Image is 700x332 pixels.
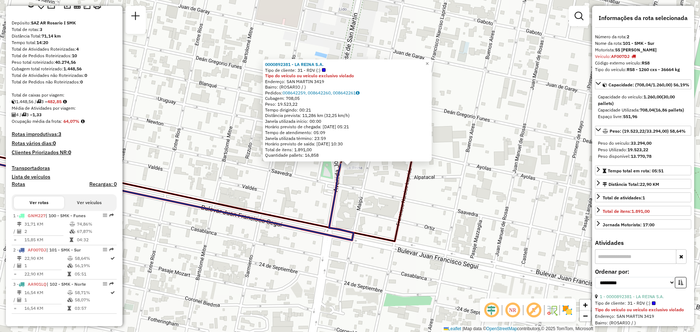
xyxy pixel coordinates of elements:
strong: 64,07% [63,118,79,124]
a: Total de atividades:1 [595,192,691,202]
em: Rota exportada [109,282,114,286]
a: Peso: (19.523,22/33.294,00) 58,64% [595,126,691,136]
strong: 1.448,56 [63,66,82,71]
i: Total de Atividades [17,298,22,302]
h4: Transportadoras [12,165,117,171]
em: Opções [103,282,107,286]
strong: 1.260,00 [643,94,662,99]
a: Close popup [423,59,432,68]
span: Peso: (19.523,22/33.294,00) 58,64% [610,128,686,134]
span: 31 - RDV (:) [627,300,656,306]
div: Jornada Motorista: 17:00 [603,222,654,228]
strong: 3 [40,27,42,32]
i: Distância Total [17,222,22,226]
div: Distância Total: [603,181,659,188]
strong: 708,04 [640,107,654,113]
td: = [13,305,17,312]
a: Zoom out [580,310,591,321]
strong: 33.294,00 [631,140,652,146]
span: Ocultar NR [504,301,521,319]
i: Total de Atividades [17,263,22,268]
i: Tempo total em rota [67,306,71,310]
strong: 0 [85,73,87,78]
div: Pedidos: [265,90,429,96]
span: − [583,311,588,320]
span: 22,90 KM [640,181,659,187]
strong: 551,96 [623,114,637,119]
td: 05:51 [74,270,110,278]
a: OpenStreetMap [486,326,517,331]
td: 67,87% [77,228,113,235]
strong: 0 [53,140,56,147]
a: Rotas [12,181,25,187]
h4: Atividades [595,239,691,246]
span: | 101 - SMK - Sur [46,247,81,253]
i: Distância Total [17,290,22,295]
span: + [583,300,588,309]
td: = [13,270,17,278]
div: Distância Total: [12,33,117,39]
td: 31,71 KM [24,220,69,228]
div: Total de caixas por viagem: [12,92,117,98]
h4: Rotas improdutivas: [12,131,117,137]
h4: Rotas vários dias: [12,140,117,147]
span: Peso do veículo: [598,140,652,146]
span: Cubagem: 708,05 [265,95,300,101]
strong: 71,14 km [42,33,61,39]
div: Horário previsto de chegada: [DATE] 05:21 [265,124,429,130]
div: Veículo: [595,53,691,60]
div: Endereço: SAN MARTIN 3419 [265,79,429,85]
span: × [425,60,429,67]
div: 4 / 3 = [12,112,117,118]
div: Total de Atividades não Roteirizadas: [12,72,117,79]
span: Ocupação média da frota: [12,118,62,124]
td: 74,86% [77,220,113,228]
strong: Tipo do veículo ou veículo exclusivo violado [595,307,684,312]
i: % de utilização do peso [67,256,73,261]
a: Tempo total em rota: 05:51 [595,165,691,175]
a: Zoom in [580,300,591,310]
i: Total de Atividades [17,229,22,234]
td: 22,90 KM [24,270,67,278]
i: Distância Total [17,256,22,261]
td: / [13,228,17,235]
div: Motorista: [595,47,691,53]
strong: 10 [72,53,77,58]
strong: 482,85 [47,99,62,104]
td: 15,85 KM [24,236,69,243]
em: Opções [103,213,107,218]
div: Peso Utilizado: [598,147,688,153]
label: Ordenar por: [595,267,691,276]
div: Capacidade do veículo: [598,94,688,107]
div: Bairro: (ROSARIO / ) [265,84,429,90]
div: Bairro: (ROSARIO / ) [595,320,691,326]
span: GNM227 [28,213,46,218]
span: | [462,326,463,331]
td: 2 [24,228,69,235]
div: Horário previsto de saída: [DATE] 10:30 [265,141,429,147]
strong: RS8 [642,60,650,66]
i: Total de rotas [36,99,41,104]
button: Ver rotas [14,196,64,209]
i: Tempo total em rota [67,272,71,276]
strong: 14:20 [36,40,48,45]
i: Tempo total em rota [70,238,73,242]
div: Total de rotas: [12,26,117,33]
div: Map data © contributors,© 2025 TomTom, Microsoft [442,326,595,332]
span: AF007DJ [28,247,46,253]
i: % de utilização da cubagem [70,229,75,234]
div: Código externo veículo: [595,60,691,66]
td: 58,71% [74,289,110,296]
em: Opções [103,247,107,252]
a: 0000892381 - LA REINA S.A. [265,62,324,67]
em: Rota exportada [109,213,114,218]
a: Nova sessão e pesquisa [128,9,143,25]
span: 3 - [13,281,86,287]
button: Ordem crescente [675,277,687,288]
div: Tempo de atendimento: 05:09 [265,62,429,158]
div: Total de Pedidos não Roteirizados: [12,79,117,85]
span: | 102 - SMK - Norte [47,281,86,287]
div: Tempo total: [12,39,117,46]
td: / [13,262,17,269]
